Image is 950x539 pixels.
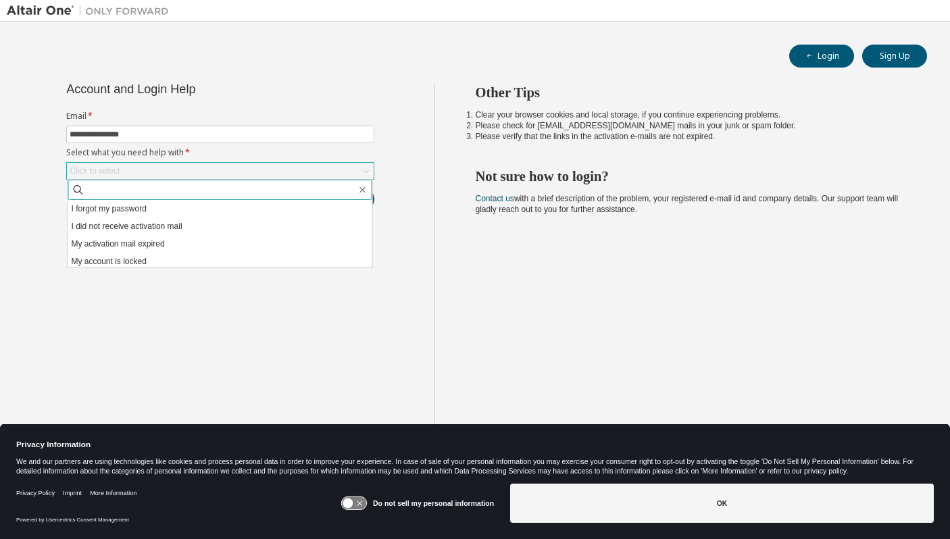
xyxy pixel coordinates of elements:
a: Contact us [476,194,514,203]
button: Sign Up [862,45,927,68]
h2: Other Tips [476,84,903,101]
label: Select what you need help with [66,147,374,158]
li: Clear your browser cookies and local storage, if you continue experiencing problems. [476,109,903,120]
li: Please verify that the links in the activation e-mails are not expired. [476,131,903,142]
button: Login [789,45,854,68]
li: Please check for [EMAIL_ADDRESS][DOMAIN_NAME] mails in your junk or spam folder. [476,120,903,131]
div: Click to select [67,163,374,179]
img: Altair One [7,4,176,18]
div: Account and Login Help [66,84,313,95]
label: Email [66,111,374,122]
div: Click to select [70,165,120,176]
span: with a brief description of the problem, your registered e-mail id and company details. Our suppo... [476,194,899,214]
h2: Not sure how to login? [476,168,903,185]
li: I forgot my password [68,200,372,217]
